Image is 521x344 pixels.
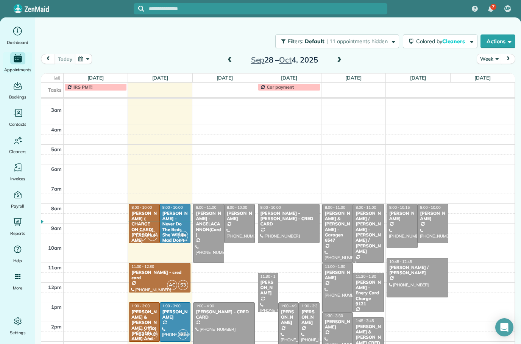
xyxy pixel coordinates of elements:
[11,202,25,210] span: Payroll
[260,280,276,296] div: [PERSON_NAME]
[267,84,294,90] span: Car payment
[178,280,188,290] span: S3
[3,134,32,155] a: Cleaners
[195,211,222,238] div: [PERSON_NAME] - ANGELACANNON(Card)
[389,265,446,276] div: [PERSON_NAME] / [PERSON_NAME]
[167,280,177,290] span: AC
[55,54,75,64] button: today
[131,264,154,269] span: 11:00 - 12:30
[178,231,188,241] span: RF
[131,211,158,243] div: [PERSON_NAME] ( CHARGE ON CARD) [PERSON_NAME]
[147,329,158,339] span: AC
[9,93,27,101] span: Bookings
[51,205,62,211] span: 8am
[131,205,152,210] span: 8:00 - 10:00
[136,329,147,339] span: S3
[48,264,62,271] span: 11am
[324,270,351,281] div: [PERSON_NAME]
[260,274,281,279] span: 11:30 - 1:30
[41,54,55,64] button: prev
[10,329,26,336] span: Settings
[251,55,265,64] span: Sep
[356,318,374,323] span: 1:45 - 3:45
[51,146,62,152] span: 5am
[195,309,253,320] div: [PERSON_NAME] - CRED CARD
[324,211,351,243] div: [PERSON_NAME] & [PERSON_NAME] - Garagen 6547
[134,6,144,12] button: Focus search
[10,175,25,183] span: Invoices
[13,284,22,292] span: More
[403,34,477,48] button: Colored byCleaners
[3,243,32,264] a: Help
[345,75,362,81] a: [DATE]
[51,166,62,172] span: 6am
[51,225,62,231] span: 9am
[217,75,233,81] a: [DATE]
[492,4,494,10] span: 7
[227,205,247,210] span: 8:00 - 10:00
[7,39,28,46] span: Dashboard
[51,107,62,113] span: 3am
[281,309,296,325] div: [PERSON_NAME]
[10,230,25,237] span: Reports
[3,189,32,210] a: Payroll
[178,329,188,339] span: RF
[480,34,515,48] button: Actions
[3,52,32,73] a: Appointments
[410,75,426,81] a: [DATE]
[301,309,317,325] div: [PERSON_NAME]
[3,107,32,128] a: Contacts
[138,6,144,12] svg: Focus search
[279,55,292,64] span: Oct
[237,56,332,64] h2: 28 – 4, 2025
[325,313,343,318] span: 1:30 - 3:30
[288,38,304,45] span: Filters:
[4,66,31,73] span: Appointments
[162,211,189,260] div: [PERSON_NAME] - Never Do The Beds She Will Be Mad Don't - [PERSON_NAME] required
[131,270,188,281] div: [PERSON_NAME] - cred card
[416,38,468,45] span: Colored by
[147,231,158,241] span: S3
[196,205,216,210] span: 8:00 - 11:00
[162,309,189,320] div: [PERSON_NAME]
[355,211,382,254] div: [PERSON_NAME] / [PERSON_NAME] - [PERSON_NAME] / [PERSON_NAME]
[48,284,62,290] span: 12pm
[281,75,297,81] a: [DATE]
[389,211,415,222] div: [PERSON_NAME]
[389,205,410,210] span: 8:00 - 10:15
[260,211,317,227] div: [PERSON_NAME] -[PERSON_NAME] - CRED CARD
[275,34,399,48] button: Filters: Default | 11 appointments hidden
[420,211,446,222] div: [PERSON_NAME]
[87,75,104,81] a: [DATE]
[325,205,345,210] span: 8:00 - 11:00
[9,120,26,128] span: Contacts
[162,303,181,308] span: 1:00 - 3:00
[136,231,147,241] span: AC
[162,205,183,210] span: 8:00 - 10:00
[355,280,382,307] div: [PERSON_NAME] - Enery Card Charge 9121
[196,303,214,308] span: 1:00 - 4:00
[474,75,491,81] a: [DATE]
[477,54,501,64] button: Week
[495,318,513,336] div: Open Intercom Messenger
[356,274,376,279] span: 11:30 - 1:30
[483,1,499,17] div: 7 unread notifications
[281,303,299,308] span: 1:00 - 4:00
[501,54,515,64] button: next
[420,205,441,210] span: 8:00 - 10:00
[442,38,466,45] span: Cleaners
[51,304,62,310] span: 1pm
[3,25,32,46] a: Dashboard
[9,148,26,155] span: Cleaners
[226,211,253,222] div: [PERSON_NAME]
[505,6,511,12] span: MP
[51,324,62,330] span: 2pm
[326,38,388,45] span: | 11 appointments hidden
[3,161,32,183] a: Invoices
[131,303,150,308] span: 1:00 - 3:00
[305,38,325,45] span: Default
[301,303,320,308] span: 1:00 - 3:30
[3,80,32,101] a: Bookings
[73,84,92,90] span: IRS PMT!
[271,34,399,48] a: Filters: Default | 11 appointments hidden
